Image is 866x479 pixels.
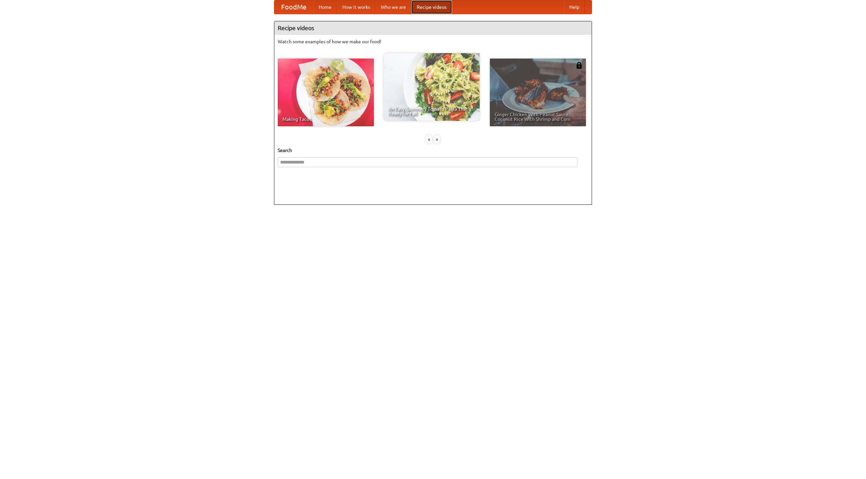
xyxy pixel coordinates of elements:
a: FoodMe [274,0,313,14]
img: 483408.png [576,62,583,69]
h5: Search [278,147,588,154]
div: « [426,135,432,144]
p: Watch some examples of how we make our food! [278,38,588,45]
h4: Recipe videos [274,21,592,35]
a: Who we are [375,0,411,14]
div: » [434,135,440,144]
span: Making Tacos [282,117,369,122]
a: An Easy, Summery Tomato Pasta That's Ready for Fall [384,53,480,121]
a: Help [564,0,585,14]
a: How it works [337,0,375,14]
a: Recipe videos [411,0,452,14]
a: Making Tacos [278,59,374,126]
span: An Easy, Summery Tomato Pasta That's Ready for Fall [388,107,475,116]
a: Home [313,0,337,14]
